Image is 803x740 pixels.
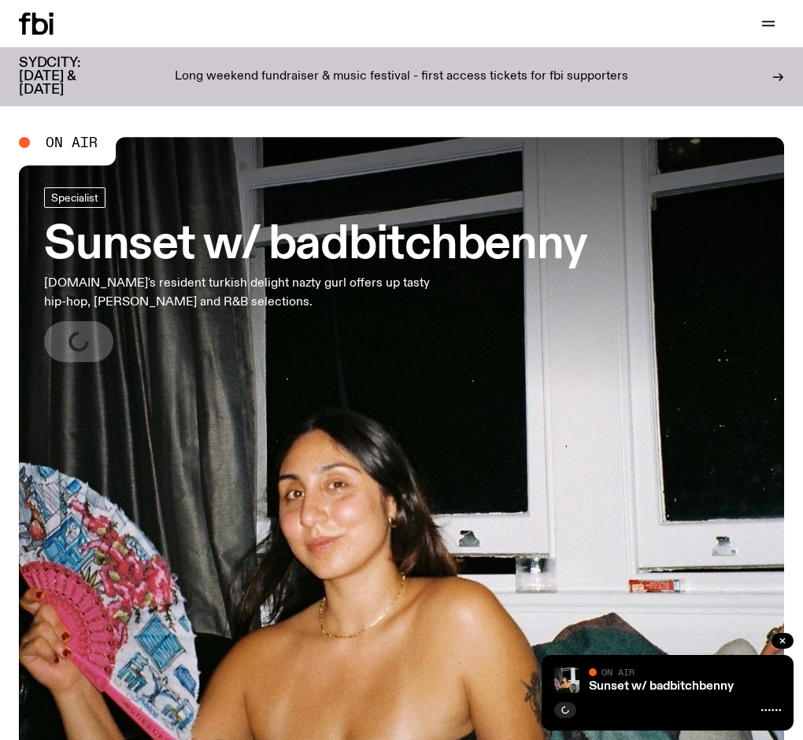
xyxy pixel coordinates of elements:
a: Sunset w/ badbitchbenny [589,680,734,693]
p: [DOMAIN_NAME]'s resident turkish delight nazty gurl offers up tasty hip-hop, [PERSON_NAME] and R&... [44,274,447,312]
span: On Air [46,135,98,150]
span: On Air [601,667,635,677]
h3: SYDCITY: [DATE] & [DATE] [19,57,120,97]
a: Specialist [44,187,105,208]
p: Long weekend fundraiser & music festival - first access tickets for fbi supporters [175,70,628,84]
h3: Sunset w/ badbitchbenny [44,224,587,268]
a: Sunset w/ badbitchbenny[DOMAIN_NAME]'s resident turkish delight nazty gurl offers up tasty hip-ho... [44,187,587,362]
span: Specialist [51,191,98,203]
